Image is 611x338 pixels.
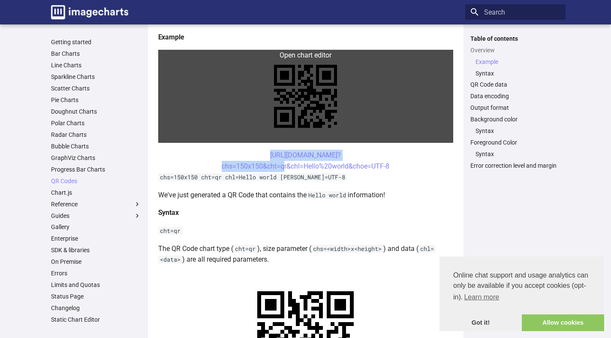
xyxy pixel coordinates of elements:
[470,162,560,169] a: Error correction level and margin
[51,235,141,242] a: Enterprise
[470,81,560,88] a: QR Code data
[51,166,141,173] a: Progress Bar Charts
[51,154,141,162] a: GraphViz Charts
[51,108,141,115] a: Doughnut Charts
[51,258,141,266] a: On Premise
[51,50,141,57] a: Bar Charts
[51,61,141,69] a: Line Charts
[51,316,141,323] a: Static Chart Editor
[439,314,522,332] a: dismiss cookie message
[476,69,560,77] a: Syntax
[51,142,141,150] a: Bubble Charts
[51,5,128,19] img: logo
[470,115,560,123] a: Background color
[470,46,560,54] a: Overview
[158,173,347,181] code: chs=150x150 cht=qr chl=Hello world [PERSON_NAME]=UTF-8
[51,200,141,208] label: Reference
[522,314,604,332] a: allow cookies
[470,127,560,135] nav: Background color
[51,293,141,300] a: Status Page
[476,58,560,66] a: Example
[51,177,141,185] a: QR Codes
[470,150,560,158] nav: Foreground Color
[51,38,141,46] a: Getting started
[48,2,132,23] a: Image-Charts documentation
[51,223,141,231] a: Gallery
[158,207,453,218] h4: Syntax
[476,150,560,158] a: Syntax
[51,131,141,139] a: Radar Charts
[158,32,453,43] h4: Example
[51,281,141,289] a: Limits and Quotas
[453,270,590,304] span: Online chat support and usage analytics can only be available if you accept cookies (opt-in).
[233,245,257,253] code: cht=qr
[222,151,389,170] a: [URL][DOMAIN_NAME]?chs=150x150&cht=qr&chl=Hello%20world&choe=UTF-8
[51,84,141,92] a: Scatter Charts
[470,104,560,112] a: Output format
[51,304,141,312] a: Changelog
[470,58,560,77] nav: Overview
[158,227,182,235] code: cht=qr
[51,246,141,254] a: SDK & libraries
[307,191,348,199] code: Hello world
[51,119,141,127] a: Polar Charts
[51,212,141,220] label: Guides
[465,35,566,170] nav: Table of contents
[470,139,560,146] a: Foreground Color
[158,243,453,265] p: The QR Code chart type ( ), size parameter ( ) and data ( ) are all required parameters.
[311,245,383,253] code: chs=<width>x<height>
[51,189,141,196] a: Chart.js
[439,257,604,331] div: cookieconsent
[465,35,566,42] label: Table of contents
[51,73,141,81] a: Sparkline Charts
[465,4,566,20] input: Search
[51,96,141,104] a: Pie Charts
[51,269,141,277] a: Errors
[463,291,500,304] a: learn more about cookies
[476,127,560,135] a: Syntax
[470,92,560,100] a: Data encoding
[158,190,453,201] p: We've just generated a QR Code that contains the information!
